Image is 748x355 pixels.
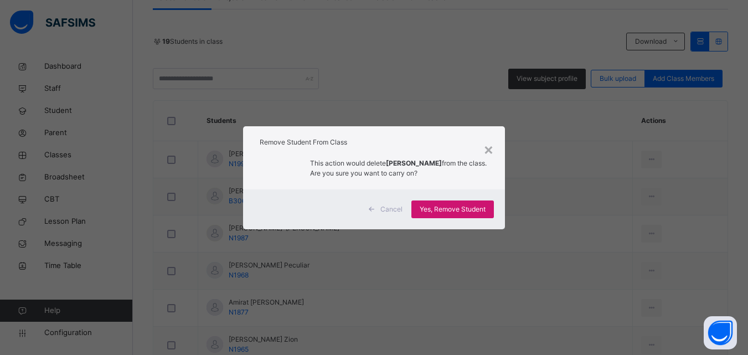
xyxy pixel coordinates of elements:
div: × [483,137,494,161]
button: Open asap [704,316,737,349]
h1: Remove Student From Class [260,137,488,147]
span: Cancel [380,204,403,214]
strong: [PERSON_NAME] [386,159,442,167]
p: This action would delete from the class. Are you sure you want to carry on? [310,158,489,178]
span: Yes, Remove Student [420,204,486,214]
